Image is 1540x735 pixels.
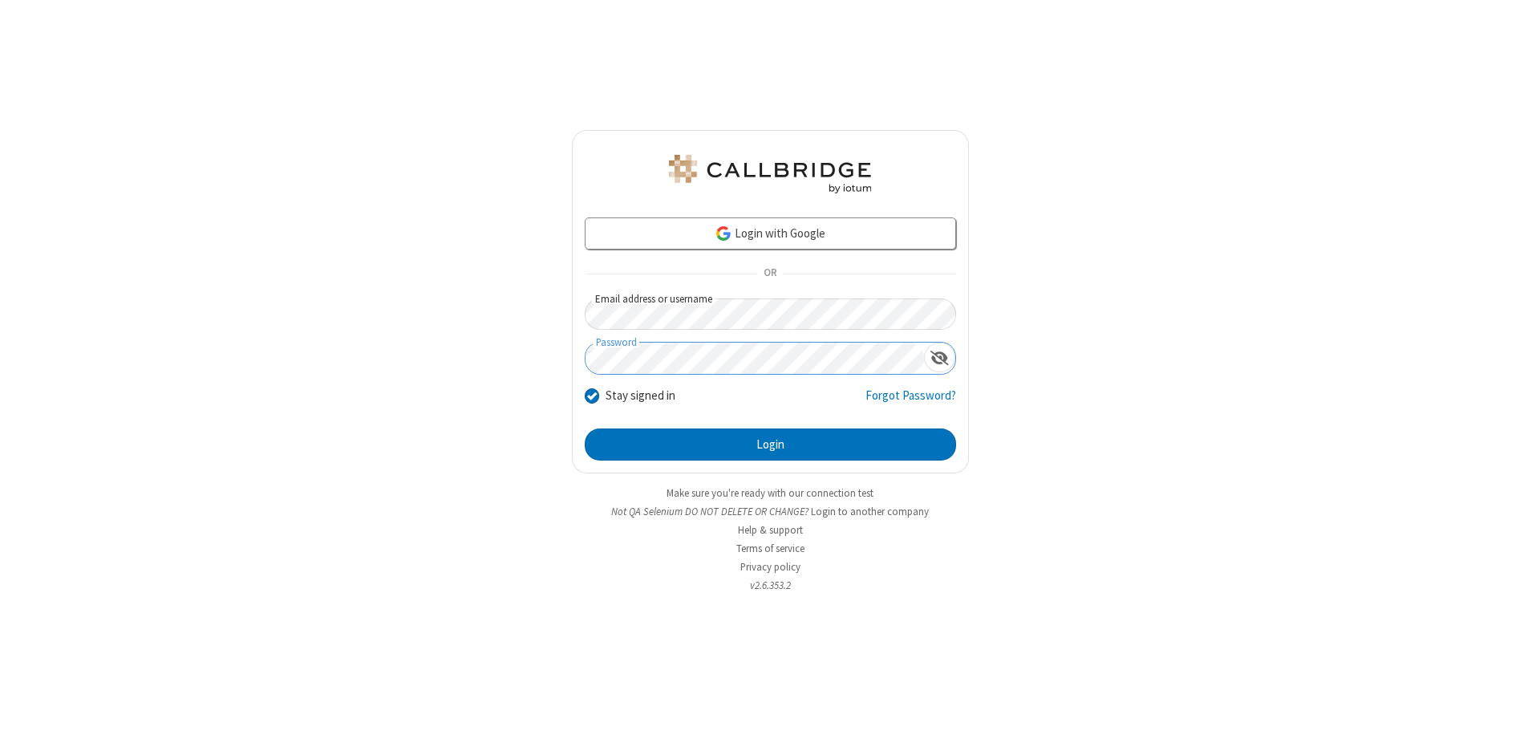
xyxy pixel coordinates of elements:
a: Login with Google [585,217,956,250]
span: OR [757,263,783,286]
label: Stay signed in [606,387,675,405]
iframe: Chat [1500,693,1528,724]
button: Login to another company [811,504,929,519]
a: Help & support [738,523,803,537]
input: Password [586,343,924,374]
input: Email address or username [585,298,956,330]
a: Make sure you're ready with our connection test [667,486,873,500]
li: Not QA Selenium DO NOT DELETE OR CHANGE? [572,504,969,519]
a: Privacy policy [740,560,800,574]
div: Show password [924,343,955,372]
li: v2.6.353.2 [572,578,969,593]
img: google-icon.png [715,225,732,242]
button: Login [585,428,956,461]
a: Forgot Password? [865,387,956,417]
a: Terms of service [736,542,804,555]
img: QA Selenium DO NOT DELETE OR CHANGE [666,155,874,193]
